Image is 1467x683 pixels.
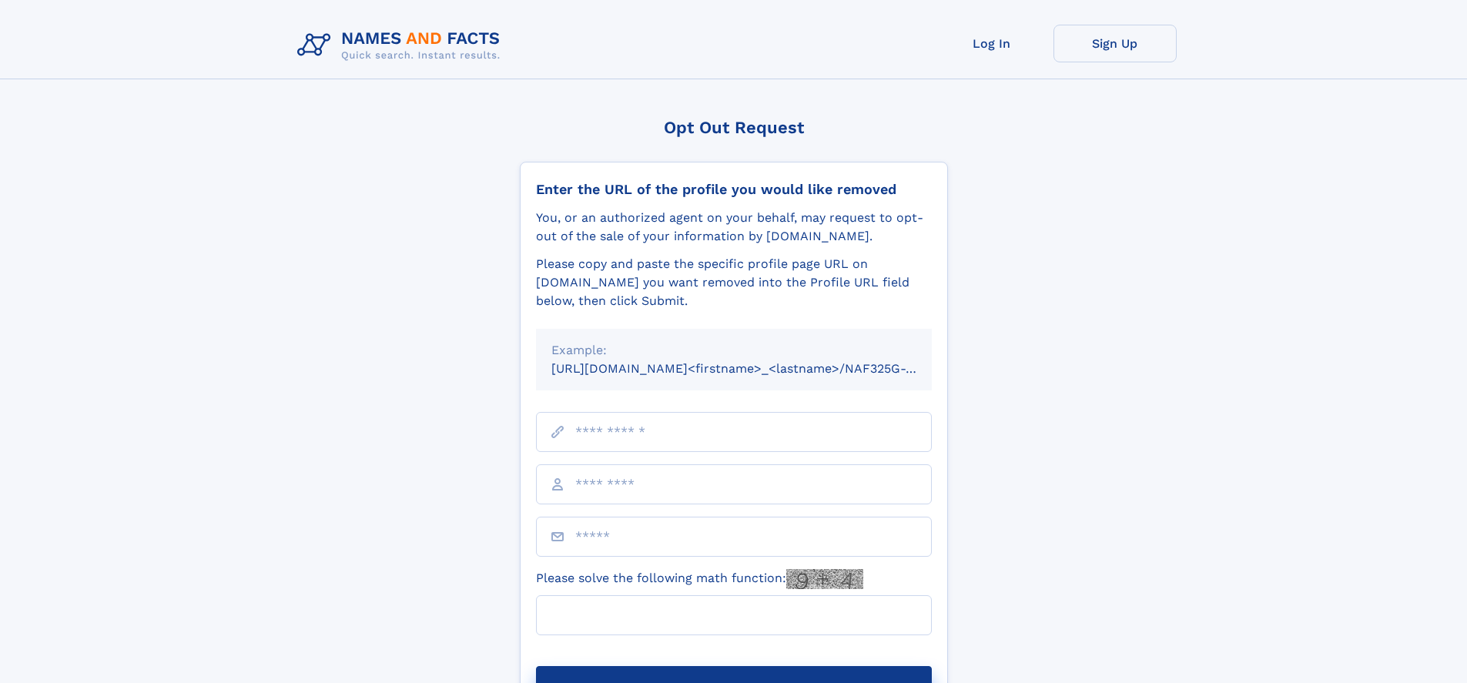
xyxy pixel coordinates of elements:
[536,255,932,310] div: Please copy and paste the specific profile page URL on [DOMAIN_NAME] you want removed into the Pr...
[551,341,916,360] div: Example:
[536,181,932,198] div: Enter the URL of the profile you would like removed
[536,569,863,589] label: Please solve the following math function:
[536,209,932,246] div: You, or an authorized agent on your behalf, may request to opt-out of the sale of your informatio...
[551,361,961,376] small: [URL][DOMAIN_NAME]<firstname>_<lastname>/NAF325G-xxxxxxxx
[291,25,513,66] img: Logo Names and Facts
[930,25,1053,62] a: Log In
[520,118,948,137] div: Opt Out Request
[1053,25,1177,62] a: Sign Up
